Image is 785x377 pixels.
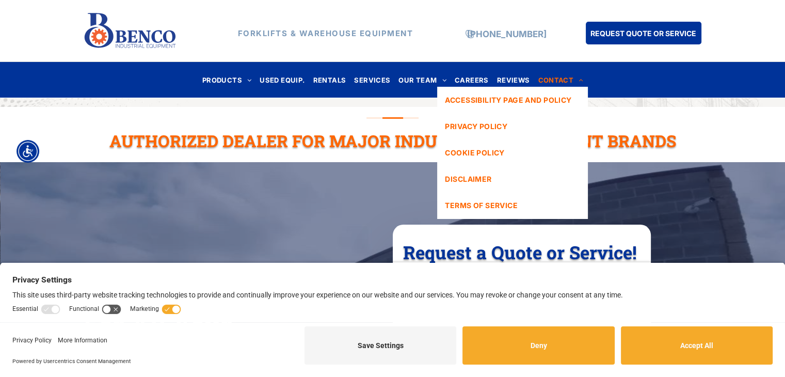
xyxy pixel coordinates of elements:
span: DISCLAIMER [445,174,491,184]
span: Authorized Dealer For Major Industrial Equipment Brands [109,130,676,152]
strong: FORKLIFTS & WAREHOUSE EQUIPMENT [238,28,413,38]
a: SERVICES [350,73,394,87]
a: COOKIE POLICY [437,139,587,166]
span: PRIVACY POLICY [445,121,507,132]
a: TERMS OF SERVICE [437,192,587,218]
div: Accessibility Menu [17,140,39,163]
span: Request a Quote or Service! [403,240,637,264]
a: [PHONE_NUMBER] [467,29,547,39]
a: CAREERS [451,73,493,87]
a: PRODUCTS [198,73,256,87]
span: ACCESSIBILITY PAGE AND POLICY [445,95,571,105]
a: PRIVACY POLICY [437,113,587,139]
a: CONTACT [534,73,587,87]
a: REVIEWS [493,73,534,87]
a: RENTALS [309,73,350,87]
a: REQUEST QUOTE OR SERVICE [586,22,701,44]
span: COOKIE POLICY [445,147,504,158]
a: OUR TEAM [394,73,451,87]
span: TERMS OF SERVICE [445,200,518,211]
a: DISCLAIMER [437,166,587,192]
span: REQUEST QUOTE OR SERVICE [590,24,696,43]
a: USED EQUIP. [255,73,309,87]
span: CONTACT [538,73,583,87]
a: ACCESSIBILITY PAGE AND POLICY [437,87,587,113]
